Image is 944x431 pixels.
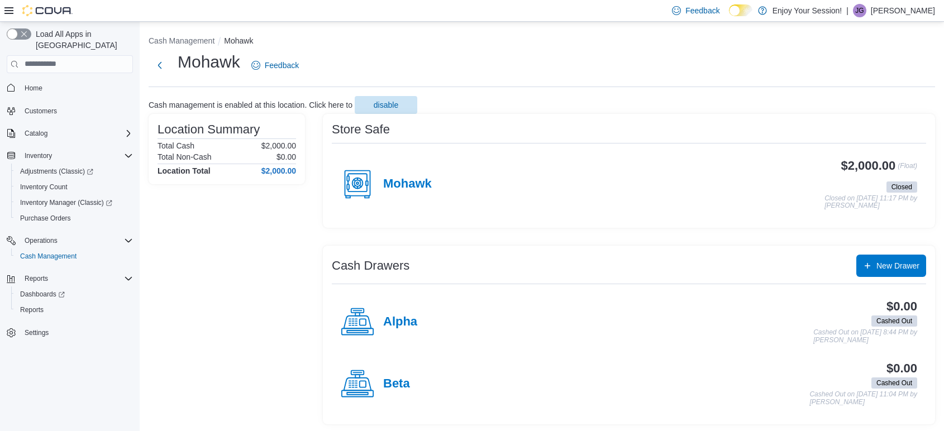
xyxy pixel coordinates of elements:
[2,233,137,248] button: Operations
[20,234,133,247] span: Operations
[25,129,47,138] span: Catalog
[20,127,133,140] span: Catalog
[16,250,81,263] a: Cash Management
[20,272,133,285] span: Reports
[20,149,56,162] button: Inventory
[11,195,137,210] a: Inventory Manager (Classic)
[158,141,194,150] h6: Total Cash
[855,4,864,17] span: JG
[149,100,352,109] p: Cash management is enabled at this location. Click here to
[809,391,917,406] p: Cashed Out on [DATE] 11:04 PM by [PERSON_NAME]
[276,152,296,161] p: $0.00
[685,5,719,16] span: Feedback
[2,271,137,286] button: Reports
[20,104,61,118] a: Customers
[158,152,212,161] h6: Total Non-Cash
[886,300,917,313] h3: $0.00
[149,36,214,45] button: Cash Management
[2,80,137,96] button: Home
[25,84,42,93] span: Home
[22,5,73,16] img: Cova
[2,126,137,141] button: Catalog
[876,316,912,326] span: Cashed Out
[898,159,917,179] p: (Float)
[7,75,133,370] nav: Complex example
[11,248,137,264] button: Cash Management
[224,36,253,45] button: Mohawk
[886,181,917,193] span: Closed
[11,210,137,226] button: Purchase Orders
[16,303,48,317] a: Reports
[355,96,417,114] button: disable
[2,324,137,341] button: Settings
[16,180,133,194] span: Inventory Count
[332,259,409,272] h3: Cash Drawers
[841,159,896,173] h3: $2,000.00
[20,234,62,247] button: Operations
[871,315,917,327] span: Cashed Out
[871,377,917,389] span: Cashed Out
[11,286,137,302] a: Dashboards
[813,329,917,344] p: Cashed Out on [DATE] 8:44 PM by [PERSON_NAME]
[16,196,117,209] a: Inventory Manager (Classic)
[25,107,57,116] span: Customers
[383,177,432,191] h4: Mohawk
[876,378,912,388] span: Cashed Out
[149,54,171,76] button: Next
[886,362,917,375] h3: $0.00
[20,183,68,191] span: Inventory Count
[31,28,133,51] span: Load All Apps in [GEOGRAPHIC_DATA]
[2,148,137,164] button: Inventory
[261,141,296,150] p: $2,000.00
[20,326,53,339] a: Settings
[20,104,133,118] span: Customers
[20,214,71,223] span: Purchase Orders
[16,303,133,317] span: Reports
[2,103,137,119] button: Customers
[876,260,919,271] span: New Drawer
[158,123,260,136] h3: Location Summary
[729,4,752,16] input: Dark Mode
[25,236,58,245] span: Operations
[16,212,133,225] span: Purchase Orders
[20,127,52,140] button: Catalog
[25,328,49,337] span: Settings
[16,165,98,178] a: Adjustments (Classic)
[11,302,137,318] button: Reports
[20,305,44,314] span: Reports
[16,288,133,301] span: Dashboards
[16,196,133,209] span: Inventory Manager (Classic)
[25,274,48,283] span: Reports
[247,54,303,76] a: Feedback
[20,149,133,162] span: Inventory
[773,4,842,17] p: Enjoy Your Session!
[158,166,211,175] h4: Location Total
[20,252,77,261] span: Cash Management
[16,288,69,301] a: Dashboards
[891,182,912,192] span: Closed
[20,272,53,285] button: Reports
[20,82,47,95] a: Home
[16,165,133,178] span: Adjustments (Classic)
[20,325,133,339] span: Settings
[16,180,72,194] a: Inventory Count
[178,51,240,73] h1: Mohawk
[846,4,848,17] p: |
[11,179,137,195] button: Inventory Count
[374,99,398,111] span: disable
[20,198,112,207] span: Inventory Manager (Classic)
[149,35,935,49] nav: An example of EuiBreadcrumbs
[383,377,410,391] h4: Beta
[25,151,52,160] span: Inventory
[265,60,299,71] span: Feedback
[853,4,866,17] div: Jason Grondin
[20,290,65,299] span: Dashboards
[871,4,935,17] p: [PERSON_NAME]
[383,315,417,329] h4: Alpha
[20,81,133,95] span: Home
[16,212,75,225] a: Purchase Orders
[856,255,926,277] button: New Drawer
[20,167,93,176] span: Adjustments (Classic)
[11,164,137,179] a: Adjustments (Classic)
